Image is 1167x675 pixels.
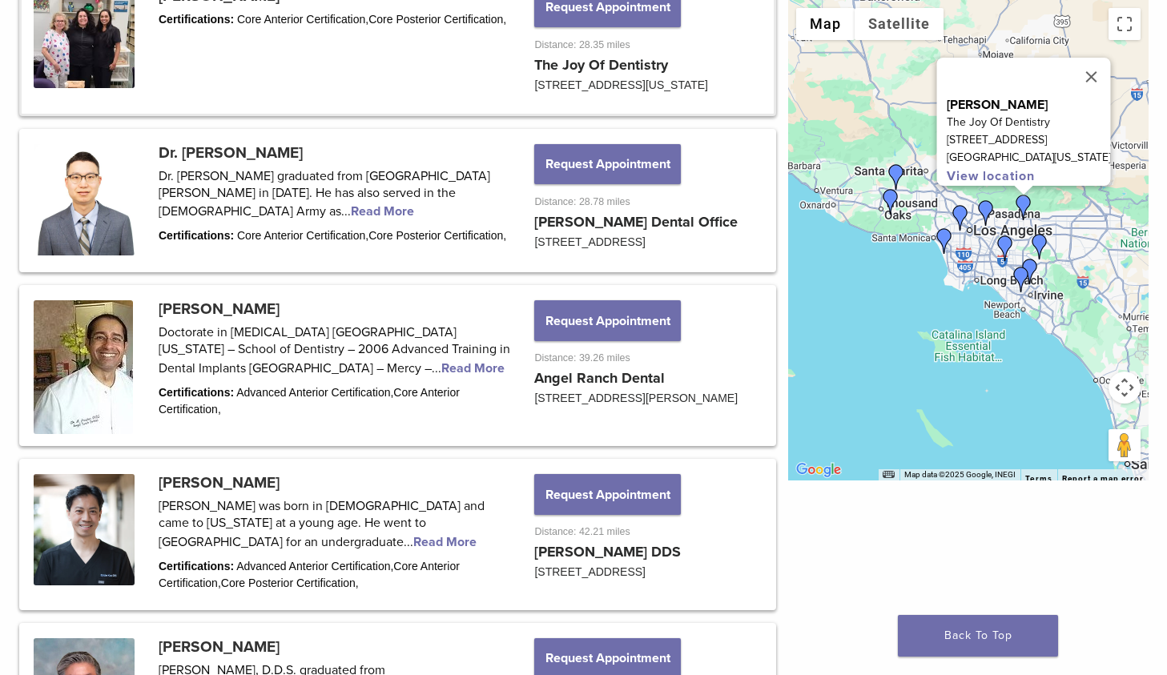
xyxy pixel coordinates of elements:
[1008,267,1034,292] div: Dr. Randy Fong
[1109,429,1141,461] button: Drag Pegman onto the map to open Street View
[992,235,1018,261] div: Dr. Henry Chung
[946,114,1110,131] p: The Joy Of Dentistry
[883,164,909,190] div: Dr. Justin Stout
[932,228,957,254] div: Dr. Sandra Calleros
[948,205,973,231] div: Dr. Henry Chung
[973,200,999,226] div: Dr. Benjamin Lu
[855,8,944,40] button: Show satellite imagery
[946,96,1110,114] p: [PERSON_NAME]
[534,144,680,184] button: Request Appointment
[946,168,1034,184] a: View location
[534,474,680,514] button: Request Appointment
[898,615,1058,657] a: Back To Top
[1011,195,1036,220] div: Dr. Joy Helou
[946,149,1110,167] p: [GEOGRAPHIC_DATA][US_STATE]
[1017,259,1043,284] div: Dr. Eddie Kao
[792,460,845,480] a: Open this area in Google Maps (opens a new window)
[878,189,903,215] div: Dr. Philip Shindler
[796,8,855,40] button: Show street map
[1109,372,1141,404] button: Map camera controls
[1062,474,1144,483] a: Report a map error
[534,300,680,340] button: Request Appointment
[1027,234,1052,259] div: Dr. Rajeev Prasher
[792,460,845,480] img: Google
[1109,8,1141,40] button: Toggle fullscreen view
[946,131,1110,149] p: [STREET_ADDRESS]
[883,469,894,480] button: Keyboard shortcuts
[1072,58,1110,96] button: Close
[1025,474,1052,484] a: Terms (opens in new tab)
[904,470,1016,479] span: Map data ©2025 Google, INEGI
